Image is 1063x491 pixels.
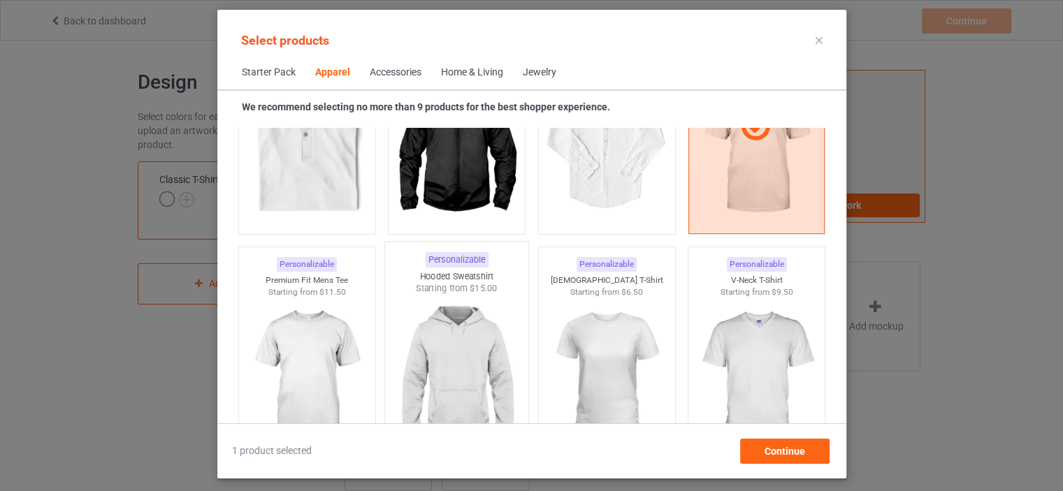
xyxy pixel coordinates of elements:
[425,252,488,268] div: Personalizable
[544,71,669,227] img: regular.jpg
[244,298,369,454] img: regular.jpg
[621,287,643,297] span: $6.50
[688,286,825,298] div: Starting from
[764,446,804,457] span: Continue
[470,284,498,294] span: $15.00
[241,33,329,47] span: Select products
[238,286,375,298] div: Starting from
[232,56,305,89] span: Starter Pack
[391,295,522,459] img: regular.jpg
[370,66,421,80] div: Accessories
[544,298,669,454] img: regular.jpg
[538,274,674,286] div: [DEMOGRAPHIC_DATA] T-Shirt
[688,274,825,286] div: V-Neck T-Shirt
[577,257,637,272] div: Personalizable
[385,270,528,282] div: Hooded Sweatshirt
[244,71,369,227] img: regular.jpg
[277,257,337,272] div: Personalizable
[385,283,528,295] div: Starting from
[726,257,786,272] div: Personalizable
[232,444,312,458] span: 1 product selected
[771,287,793,297] span: $9.50
[538,286,674,298] div: Starting from
[394,71,519,227] img: regular.jpg
[319,287,345,297] span: $11.50
[523,66,556,80] div: Jewelry
[315,66,350,80] div: Apparel
[242,101,610,112] strong: We recommend selecting no more than 9 products for the best shopper experience.
[694,298,819,454] img: regular.jpg
[441,66,503,80] div: Home & Living
[238,274,375,286] div: Premium Fit Mens Tee
[739,439,829,464] div: Continue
